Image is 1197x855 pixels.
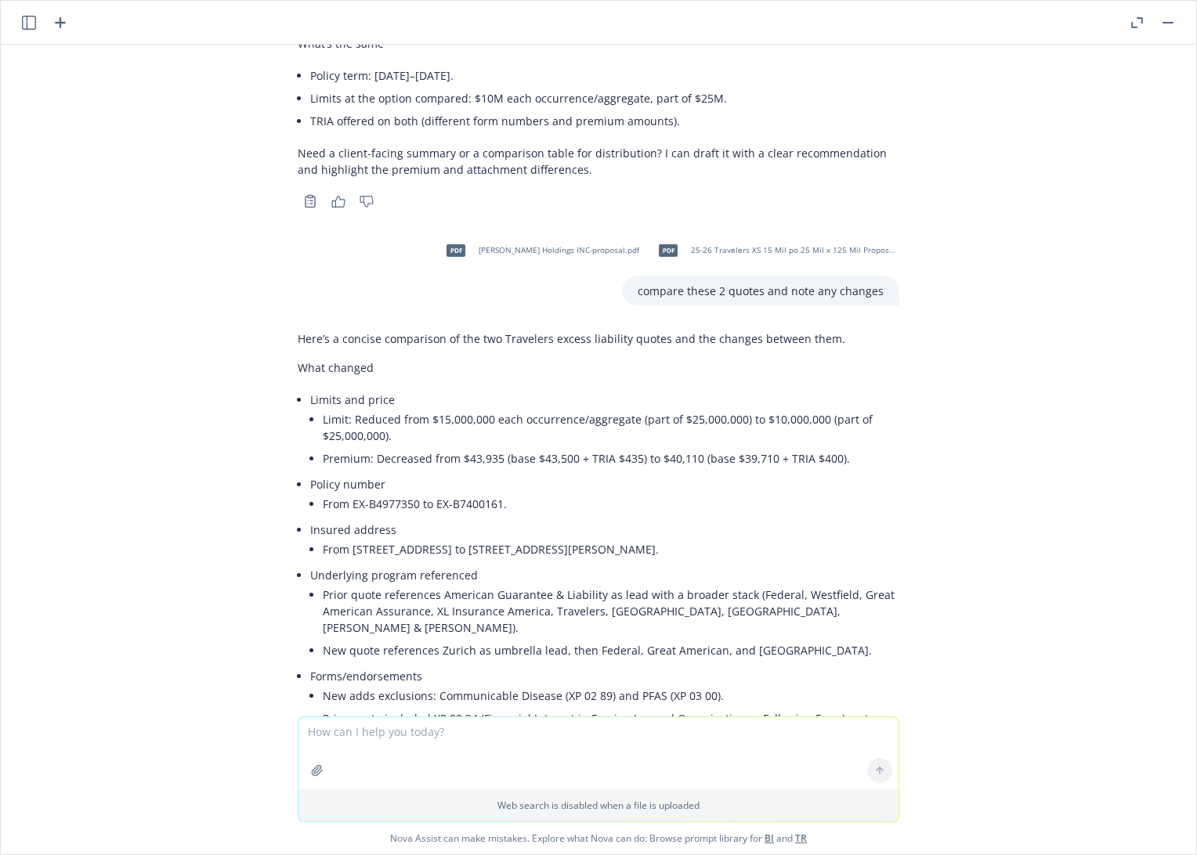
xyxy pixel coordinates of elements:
div: pdf[PERSON_NAME] Holdings INC-proposal.pdf [436,231,642,270]
li: Underlying program referenced [310,564,899,665]
button: Thumbs down [354,190,379,212]
span: [PERSON_NAME] Holdings INC-proposal.pdf [479,245,639,255]
span: pdf [447,244,465,256]
span: Nova Assist can make mistakes. Explore what Nova can do: Browse prompt library for and [7,822,1190,854]
a: BI [765,832,774,845]
li: Policy term: [DATE]–[DATE]. [310,64,899,87]
p: compare these 2 quotes and note any changes [638,283,884,299]
li: New quote references Zurich as umbrella lead, then Federal, Great American, and [GEOGRAPHIC_DATA]. [323,639,899,662]
li: Policy number [310,473,899,518]
li: Insured address [310,518,899,564]
li: Forms/endorsements [310,665,899,749]
li: Premium: Decreased from $43,935 (base $43,500 + TRIA $435) to $40,110 (base $39,710 + TRIA $400). [323,447,899,470]
li: New adds exclusions: Communicable Disease (XP 02 89) and PFAS (XP 03 00). [323,684,899,707]
span: pdf [659,244,678,256]
li: Prior quote included XP 02 34 (Financial Interest in Foreign Insured Organizations – Following Fo... [323,707,899,746]
svg: Copy to clipboard [303,194,317,208]
p: Need a client-facing summary or a comparison table for distribution? I can draft it with a clear ... [298,145,899,178]
li: TRIA offered on both (different form numbers and premium amounts). [310,110,899,132]
p: What changed [298,359,899,376]
li: Limits and price [310,388,899,473]
li: Limit: Reduced from $15,000,000 each occurrence/aggregate (part of $25,000,000) to $10,000,000 (p... [323,408,899,447]
span: 25-26 Travelers XS 15 Mil po 25 Mil x 125 Mil Proposal.pdf [691,245,896,255]
p: Web search is disabled when a file is uploaded [308,799,889,812]
li: From [STREET_ADDRESS] to [STREET_ADDRESS][PERSON_NAME]. [323,538,899,561]
p: Here’s a concise comparison of the two Travelers excess liability quotes and the changes between ... [298,330,899,347]
li: Limits at the option compared: $10M each occurrence/aggregate, part of $25M. [310,87,899,110]
li: Prior quote references American Guarantee & Liability as lead with a broader stack (Federal, West... [323,583,899,639]
div: pdf25-26 Travelers XS 15 Mil po 25 Mil x 125 Mil Proposal.pdf [649,231,899,270]
a: TR [795,832,807,845]
li: From EX-B4977350 to EX-B7400161. [323,492,899,515]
